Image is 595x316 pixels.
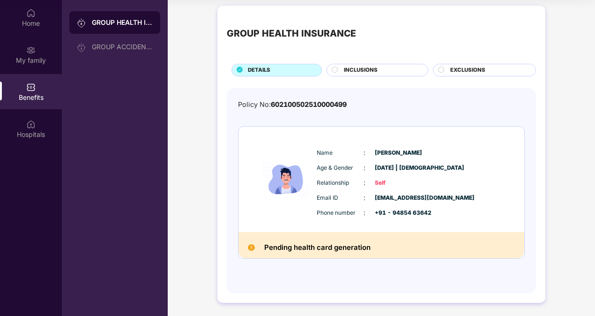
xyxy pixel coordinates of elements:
span: : [364,148,365,158]
img: Pending [248,244,255,251]
span: Age & Gender [317,164,364,173]
img: icon [258,141,314,218]
span: : [364,163,365,173]
span: Email ID [317,194,364,203]
img: svg+xml;base64,PHN2ZyBpZD0iSG9zcGl0YWxzIiB4bWxucz0iaHR0cDovL3d3dy53My5vcmcvMjAwMC9zdmciIHdpZHRoPS... [26,120,36,129]
span: DETAILS [248,66,270,75]
div: GROUP ACCIDENTAL INSURANCE [92,43,153,51]
h2: Pending health card generation [264,241,371,254]
span: Name [317,149,364,158]
span: +91 - 94854 63642 [375,209,422,218]
span: 602100502510000499 [271,100,347,108]
span: [PERSON_NAME] [375,149,422,158]
span: : [364,193,365,203]
span: INCLUSIONS [344,66,378,75]
div: GROUP HEALTH INSURANCE [227,26,356,41]
img: svg+xml;base64,PHN2ZyB3aWR0aD0iMjAiIGhlaWdodD0iMjAiIHZpZXdCb3g9IjAgMCAyMCAyMCIgZmlsbD0ibm9uZSIgeG... [77,43,86,52]
img: svg+xml;base64,PHN2ZyB3aWR0aD0iMjAiIGhlaWdodD0iMjAiIHZpZXdCb3g9IjAgMCAyMCAyMCIgZmlsbD0ibm9uZSIgeG... [77,18,86,28]
img: svg+xml;base64,PHN2ZyB3aWR0aD0iMjAiIGhlaWdodD0iMjAiIHZpZXdCb3g9IjAgMCAyMCAyMCIgZmlsbD0ibm9uZSIgeG... [26,45,36,55]
span: [DATE] | [DEMOGRAPHIC_DATA] [375,164,422,173]
img: svg+xml;base64,PHN2ZyBpZD0iSG9tZSIgeG1sbnM9Imh0dHA6Ly93d3cudzMub3JnLzIwMDAvc3ZnIiB3aWR0aD0iMjAiIG... [26,8,36,18]
span: EXCLUSIONS [450,66,485,75]
span: Self [375,179,422,188]
span: : [364,208,365,218]
span: Phone number [317,209,364,218]
span: Relationship [317,179,364,188]
div: GROUP HEALTH INSURANCE [92,18,153,27]
span: [EMAIL_ADDRESS][DOMAIN_NAME] [375,194,422,203]
span: : [364,178,365,188]
img: svg+xml;base64,PHN2ZyBpZD0iQmVuZWZpdHMiIHhtbG5zPSJodHRwOi8vd3d3LnczLm9yZy8yMDAwL3N2ZyIgd2lkdGg9Ij... [26,83,36,92]
div: Policy No: [238,99,347,110]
